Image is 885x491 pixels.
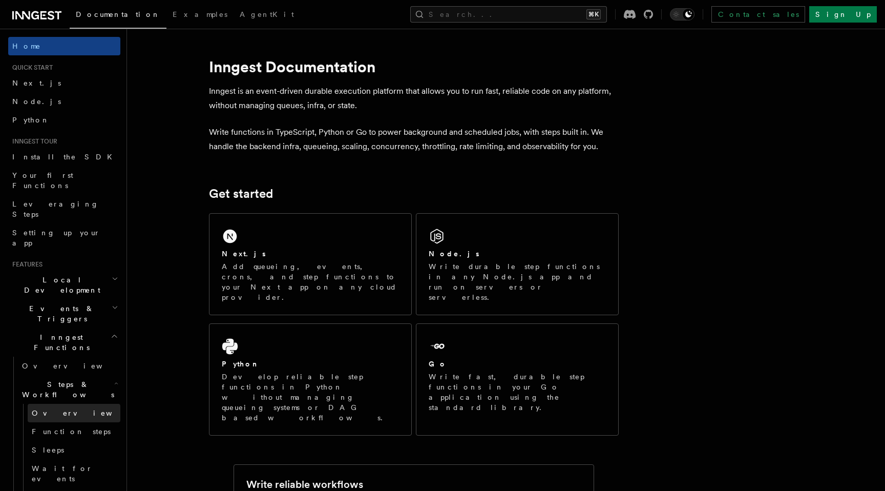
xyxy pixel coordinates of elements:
[166,3,234,28] a: Examples
[8,260,43,269] span: Features
[234,3,300,28] a: AgentKit
[209,187,273,201] a: Get started
[12,97,61,106] span: Node.js
[8,275,112,295] span: Local Development
[416,213,619,315] a: Node.jsWrite durable step functions in any Node.js app and run on servers or serverless.
[8,37,120,55] a: Home
[809,6,877,23] a: Sign Up
[209,125,619,154] p: Write functions in TypeScript, Python or Go to power background and scheduled jobs, with steps bu...
[209,57,619,76] h1: Inngest Documentation
[8,111,120,129] a: Python
[32,409,137,417] span: Overview
[429,249,479,259] h2: Node.js
[12,79,61,87] span: Next.js
[429,372,606,413] p: Write fast, durable step functions in your Go application using the standard library.
[8,299,120,328] button: Events & Triggers
[28,459,120,488] a: Wait for events
[8,92,120,111] a: Node.js
[8,137,57,146] span: Inngest tour
[18,375,120,404] button: Steps & Workflows
[410,6,607,23] button: Search...⌘K
[173,10,227,18] span: Examples
[12,41,41,51] span: Home
[240,10,294,18] span: AgentKit
[8,74,120,92] a: Next.js
[8,64,53,72] span: Quick start
[8,332,111,353] span: Inngest Functions
[12,229,100,247] span: Setting up your app
[8,271,120,299] button: Local Development
[586,9,601,19] kbd: ⌘K
[209,323,412,436] a: PythonDevelop reliable step functions in Python without managing queueing systems or DAG based wo...
[8,303,112,324] span: Events & Triggers
[8,166,120,195] a: Your first Functions
[18,379,114,400] span: Steps & Workflows
[76,10,160,18] span: Documentation
[12,171,73,190] span: Your first Functions
[12,200,99,218] span: Leveraging Steps
[416,323,619,436] a: GoWrite fast, durable step functions in your Go application using the standard library.
[209,213,412,315] a: Next.jsAdd queueing, events, crons, and step functions to your Next app on any cloud provider.
[12,116,50,124] span: Python
[32,427,111,436] span: Function steps
[222,249,266,259] h2: Next.js
[222,372,399,423] p: Develop reliable step functions in Python without managing queueing systems or DAG based workflows.
[28,441,120,459] a: Sleeps
[8,223,120,252] a: Setting up your app
[22,362,128,370] span: Overview
[429,359,447,369] h2: Go
[8,328,120,357] button: Inngest Functions
[28,422,120,441] a: Function steps
[429,261,606,302] p: Write durable step functions in any Node.js app and run on servers or serverless.
[70,3,166,29] a: Documentation
[209,84,619,113] p: Inngest is an event-driven durable execution platform that allows you to run fast, reliable code ...
[222,261,399,302] p: Add queueing, events, crons, and step functions to your Next app on any cloud provider.
[222,359,260,369] h2: Python
[18,357,120,375] a: Overview
[711,6,805,23] a: Contact sales
[28,404,120,422] a: Overview
[12,153,118,161] span: Install the SDK
[32,446,64,454] span: Sleeps
[32,464,93,483] span: Wait for events
[670,8,694,21] button: Toggle dark mode
[8,148,120,166] a: Install the SDK
[8,195,120,223] a: Leveraging Steps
